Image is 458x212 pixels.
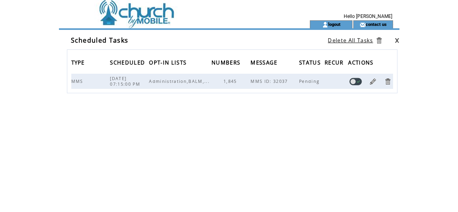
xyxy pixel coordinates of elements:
a: STATUS [299,60,323,65]
a: Disable task [349,78,362,85]
a: TYPE [71,60,87,65]
span: RECUR [325,57,346,70]
span: MMS [71,79,85,84]
span: MESSAGE [251,57,279,70]
span: OPT-IN LISTS [149,57,188,70]
a: Delete Task [384,78,391,85]
a: SCHEDULED [110,60,147,65]
span: Hello [PERSON_NAME] [344,14,392,19]
span: MMS ID: 32037 [251,79,290,84]
span: SCHEDULED [110,57,147,70]
span: 1,845 [223,79,239,84]
img: account_icon.gif [322,22,328,28]
span: TYPE [71,57,87,70]
a: Delete All Tasks [328,37,373,44]
a: NUMBERS [211,60,242,65]
a: OPT-IN LISTS [149,60,188,65]
span: Pending [299,79,321,84]
a: contact us [366,22,387,27]
span: ACTIONS [348,57,375,70]
a: Edit Task [369,78,377,85]
span: Scheduled Tasks [71,36,129,45]
a: MESSAGE [251,60,279,65]
span: NUMBERS [211,57,242,70]
a: logout [328,22,341,27]
span: [DATE] 07:15:00 PM [110,76,142,87]
img: contact_us_icon.gif [360,22,366,28]
span: Administration,BALM,... [149,79,211,84]
a: RECUR [325,60,346,65]
span: STATUS [299,57,323,70]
